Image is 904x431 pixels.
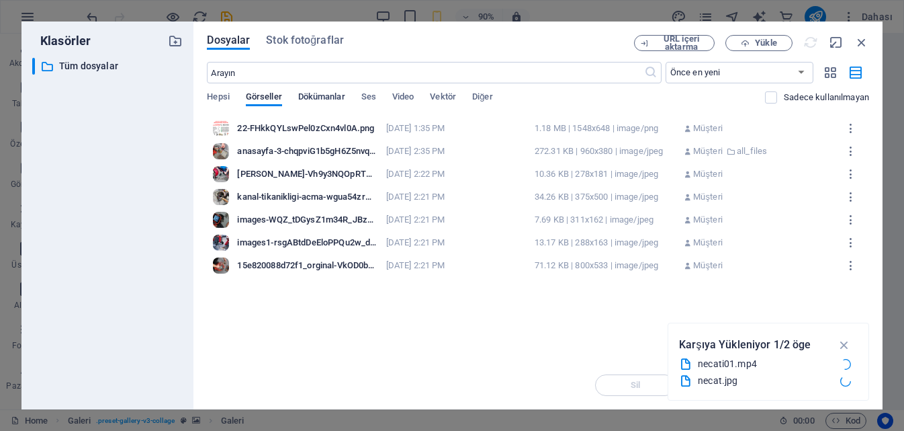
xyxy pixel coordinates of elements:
div: images-WQZ_tDGysZ1m34R_JBzhdQ.jfif [237,214,377,226]
div: [DATE] 2:21 PM [386,237,527,249]
p: Müşteri [693,260,722,272]
p: all_files [737,145,767,157]
p: Müşteri [693,122,722,134]
p: Müşteri [693,145,722,157]
div: KANALAMA-Vh9y3NQOpRTGgzAhjzYzbQ.jpg [237,168,377,180]
p: Sadece kullanılmayan [784,91,869,104]
p: Klasörler [32,32,91,50]
div: 7.69 KB | 311x162 | image/jpeg [535,214,675,226]
div: images1-rsgABtdDeEloPPQu2w_d0A.jfif [237,237,377,249]
span: Hepsi [207,89,229,108]
span: Yükle [755,39,776,47]
div: 34.26 KB | 375x500 | image/jpeg [535,191,675,203]
span: Vektör [430,89,456,108]
button: URL içeri aktarma [634,35,715,51]
div: [DATE] 2:35 PM [386,145,527,157]
div: necat.jpg [698,373,829,389]
div: [DATE] 2:21 PM [386,214,527,226]
div: 15e820088d72f1_orginal-VkOD0bMztJxzhUPZktadQg.jpg [237,260,377,272]
span: Diğer [472,89,493,108]
p: Karşıya Yükleniyor 1/2 öge [679,336,811,354]
span: Dosyalar [207,32,250,48]
span: Dökümanlar [298,89,345,108]
span: Stok fotoğraflar [266,32,344,48]
div: [DATE] 2:21 PM [386,260,527,272]
p: Müşteri [693,214,722,226]
div: [DATE] 2:22 PM [386,168,527,180]
div: [DATE] 2:21 PM [386,191,527,203]
button: Yükle [725,35,793,51]
p: Müşteri [693,237,722,249]
input: Arayın [207,62,643,83]
div: 22-FHkkQYLswPel0zCxn4vl0A.png [237,122,377,134]
span: Görseller [246,89,282,108]
div: ​ [32,58,35,75]
span: Ses [361,89,376,108]
div: 1.18 MB | 1548x648 | image/png [535,122,675,134]
div: 71.12 KB | 800x533 | image/jpeg [535,260,675,272]
div: necati01.mp4 [698,356,829,372]
p: Müşteri [693,168,722,180]
div: 10.36 KB | 278x181 | image/jpeg [535,168,675,180]
div: anasayfa-3-chqpviG1b5gH6Z5nvqYw.jpg [237,145,377,157]
div: kanal-tikanikligi-acma-wgua54zrWz0Nl7SEgCEm2w.jpg [237,191,377,203]
i: Yeni klasör oluştur [168,34,183,48]
span: Video [392,89,414,108]
div: [DATE] 1:35 PM [386,122,527,134]
div: 272.31 KB | 960x380 | image/jpeg [535,145,675,157]
i: Kapat [854,35,869,50]
span: URL içeri aktarma [654,35,709,51]
p: Müşteri [693,191,722,203]
p: Tüm dosyalar [59,58,159,74]
div: 13.17 KB | 288x163 | image/jpeg [535,237,675,249]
